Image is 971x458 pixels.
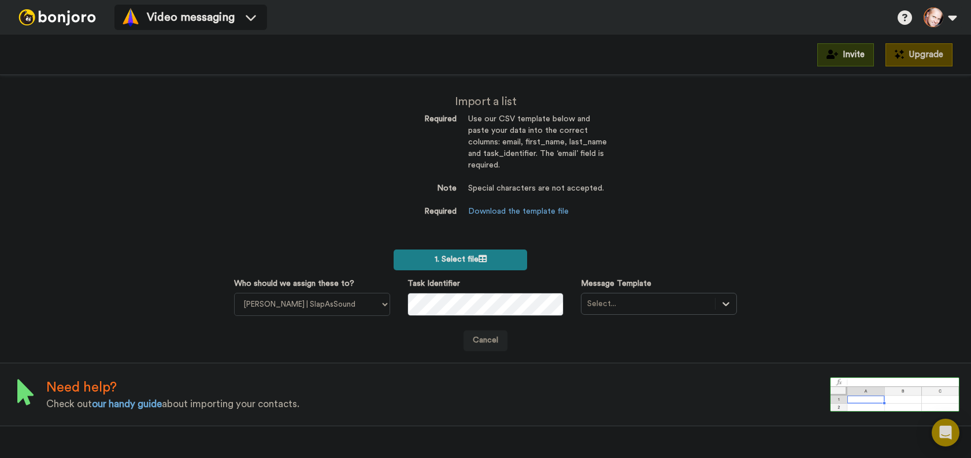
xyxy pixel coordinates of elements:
[92,399,162,409] a: our handy guide
[581,278,651,290] label: Message Template
[46,397,830,411] div: Check out about importing your contacts.
[468,207,569,215] a: Download the template file
[46,378,830,397] div: Need help?
[464,330,507,351] a: Cancel
[468,114,607,183] dd: Use our CSV template below and paste your data into the correct columns: email, first_name, last_...
[121,8,140,27] img: vm-color.svg
[14,9,101,25] img: bj-logo-header-white.svg
[364,95,607,108] h2: Import a list
[468,183,607,206] dd: Special characters are not accepted.
[435,255,487,263] span: 1. Select file
[364,206,457,218] dt: Required
[234,278,354,290] label: Who should we assign these to?
[364,114,457,125] dt: Required
[817,43,874,66] button: Invite
[407,278,460,290] label: Task Identifier
[147,9,235,25] span: Video messaging
[364,183,457,195] dt: Note
[885,43,953,66] button: Upgrade
[932,419,959,446] div: Open Intercom Messenger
